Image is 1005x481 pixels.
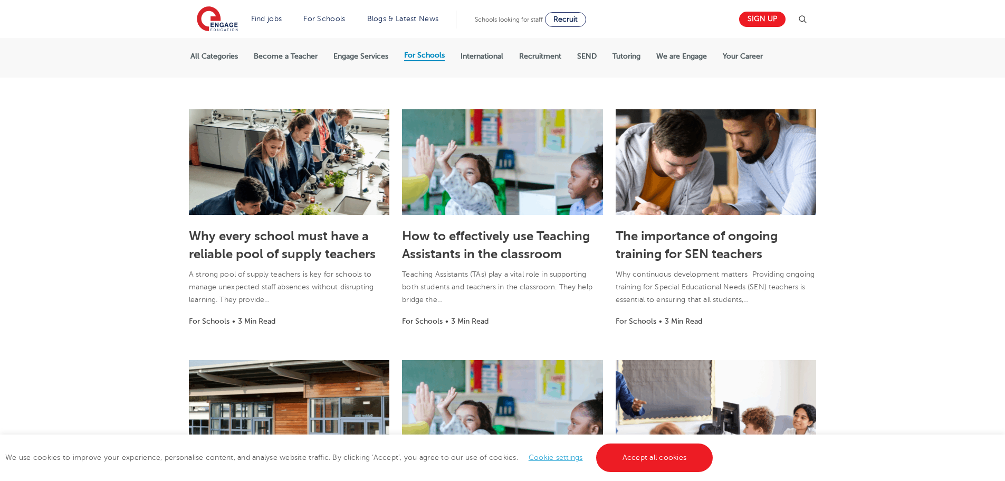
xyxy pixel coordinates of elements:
[475,16,543,23] span: Schools looking for staff
[616,315,656,327] li: For Schools
[723,52,763,61] label: Your Career
[251,15,282,23] a: Find jobs
[616,268,816,306] p: Why continuous development matters Providing ongoing training for Special Educational Needs (SEN)...
[404,51,445,60] label: For Schools
[190,52,238,61] label: All Categories
[367,15,439,23] a: Blogs & Latest News
[238,315,275,327] li: 3 Min Read
[229,315,238,327] li: •
[529,454,583,461] a: Cookie settings
[519,52,561,61] label: Recruitment
[402,229,590,261] a: How to effectively use Teaching Assistants in the classroom
[545,12,586,27] a: Recruit
[612,52,640,61] label: Tutoring
[303,15,345,23] a: For Schools
[656,315,665,327] li: •
[577,52,597,61] label: SEND
[461,52,503,61] label: International
[553,15,578,23] span: Recruit
[402,268,602,306] p: Teaching Assistants (TAs) play a vital role in supporting both students and teachers in the class...
[616,229,778,261] a: The importance of ongoing training for SEN teachers
[254,52,318,61] label: Become a Teacher
[596,444,713,472] a: Accept all cookies
[443,315,451,327] li: •
[189,268,389,306] p: A strong pool of supply teachers is key for schools to manage unexpected staff absences without d...
[402,315,443,327] li: For Schools
[5,454,715,461] span: We use cookies to improve your experience, personalise content, and analyse website traffic. By c...
[739,12,786,27] a: Sign up
[189,229,376,261] a: Why every school must have a reliable pool of supply teachers
[197,6,238,33] img: Engage Education
[333,52,388,61] label: Engage Services
[451,315,489,327] li: 3 Min Read
[665,315,702,327] li: 3 Min Read
[656,52,707,61] label: We are Engage
[189,315,229,327] li: For Schools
